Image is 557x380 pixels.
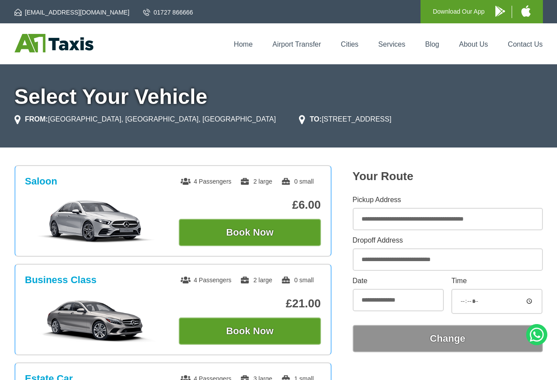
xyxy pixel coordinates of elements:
[353,196,543,203] label: Pickup Address
[273,41,321,48] a: Airport Transfer
[30,199,162,243] img: Saloon
[353,325,543,352] button: Change
[181,178,232,185] span: 4 Passengers
[240,277,272,284] span: 2 large
[495,6,505,17] img: A1 Taxis Android App
[179,219,321,246] button: Book Now
[508,41,542,48] a: Contact Us
[451,277,542,284] label: Time
[25,115,48,123] strong: FROM:
[425,41,439,48] a: Blog
[353,237,543,244] label: Dropoff Address
[240,178,272,185] span: 2 large
[143,8,193,17] a: 01727 866666
[353,170,543,183] h2: Your Route
[179,297,321,310] p: £21.00
[15,34,93,52] img: A1 Taxis St Albans LTD
[433,6,485,17] p: Download Our App
[353,277,444,284] label: Date
[25,176,57,187] h3: Saloon
[341,41,358,48] a: Cities
[15,8,129,17] a: [EMAIL_ADDRESS][DOMAIN_NAME]
[459,41,488,48] a: About Us
[281,178,314,185] span: 0 small
[181,277,232,284] span: 4 Passengers
[299,114,391,125] li: [STREET_ADDRESS]
[179,317,321,345] button: Book Now
[15,114,276,125] li: [GEOGRAPHIC_DATA], [GEOGRAPHIC_DATA], [GEOGRAPHIC_DATA]
[521,5,531,17] img: A1 Taxis iPhone App
[378,41,405,48] a: Services
[179,198,321,212] p: £6.00
[25,274,97,286] h3: Business Class
[281,277,314,284] span: 0 small
[15,86,543,107] h1: Select Your Vehicle
[30,298,162,342] img: Business Class
[234,41,253,48] a: Home
[310,115,321,123] strong: TO:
